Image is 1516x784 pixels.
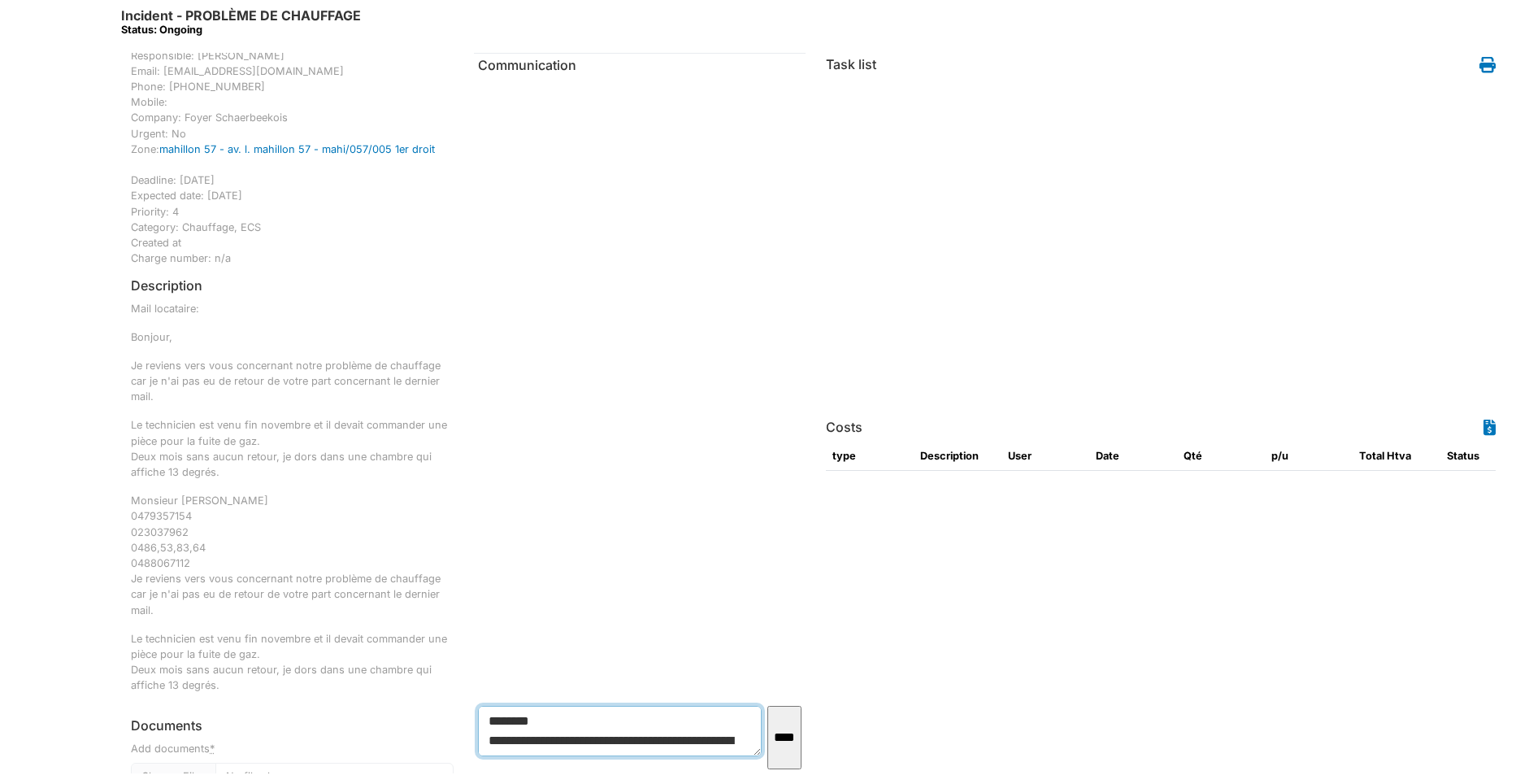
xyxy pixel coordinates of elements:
h6: Description [131,278,202,294]
p: Mail locataire: [131,301,454,316]
span: translation missing: en.total [1359,450,1384,462]
a: mahillon 57 - av. l. mahillon 57 - mahi/057/005 1er droit [159,143,435,155]
i: Work order [1479,57,1496,73]
p: Le technicien est venu fin novembre et il devait commander une pièce pour la fuite de gaz. Deux m... [131,417,454,480]
h6: Documents [131,718,454,734]
th: User [1001,442,1089,471]
p: Monsieur [PERSON_NAME] 0479357154 023037962 0486,53,83,64 0488067112 Je reviens vers vous concern... [131,493,454,618]
div: Ticket number : 2025/02/146/01478 Responsible: [PERSON_NAME] Email: [EMAIL_ADDRESS][DOMAIN_NAME] ... [131,33,454,267]
p: Le technicien est venu fin novembre et il devait commander une pièce pour la fuite de gaz. Deux m... [131,631,454,694]
p: Je reviens vers vous concernant notre problème de chauffage car je n'ai pas eu de retour de votre... [131,358,454,405]
h6: Task list [826,57,876,72]
p: Bonjour, [131,329,454,345]
th: p/u [1265,442,1353,471]
span: translation missing: en.communication.communication [478,57,576,73]
th: type [826,442,914,471]
th: Description [914,442,1001,471]
h6: Incident - PROBLÈME DE CHAUFFAGE [121,8,361,37]
span: translation missing: en.HTVA [1387,450,1411,462]
label: Add documents [131,741,215,756]
th: Date [1089,442,1177,471]
abbr: required [210,743,215,755]
th: Qté [1177,442,1265,471]
div: Status: Ongoing [121,24,361,36]
h6: Costs [826,420,862,435]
